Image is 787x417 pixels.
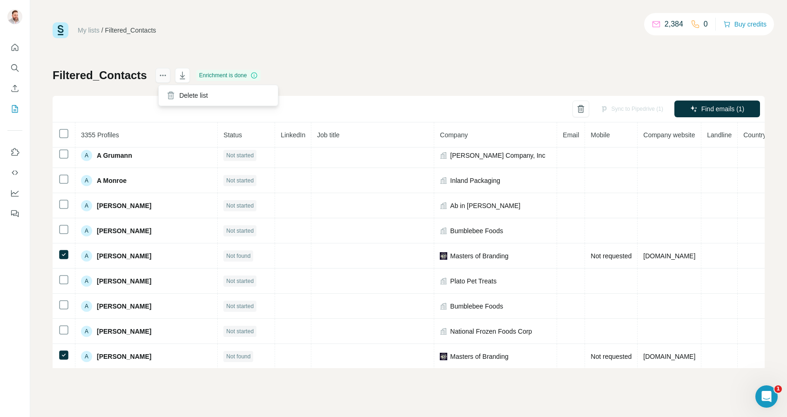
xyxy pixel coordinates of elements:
[97,327,151,336] span: [PERSON_NAME]
[226,327,254,336] span: Not started
[7,101,22,117] button: My lists
[591,252,632,260] span: Not requested
[81,301,92,312] div: A
[226,176,254,185] span: Not started
[450,302,503,311] span: Bumblebee Foods
[563,131,579,139] span: Email
[226,277,254,285] span: Not started
[440,252,447,260] img: company-logo
[97,176,127,185] span: A Monroe
[643,131,695,139] span: Company website
[755,385,778,408] iframe: Intercom live chat
[105,26,156,35] div: Filtered_Contacts
[78,27,100,34] a: My lists
[53,68,147,83] h1: Filtered_Contacts
[97,352,151,361] span: [PERSON_NAME]
[440,353,447,360] img: company-logo
[53,22,68,38] img: Surfe Logo
[155,68,170,83] button: actions
[723,18,767,31] button: Buy credits
[97,302,151,311] span: [PERSON_NAME]
[7,185,22,202] button: Dashboard
[81,131,119,139] span: 3355 Profiles
[7,9,22,24] img: Avatar
[450,226,503,235] span: Bumblebee Foods
[226,202,254,210] span: Not started
[81,351,92,362] div: A
[450,251,508,261] span: Masters of Branding
[704,19,708,30] p: 0
[7,164,22,181] button: Use Surfe API
[101,26,103,35] li: /
[81,250,92,262] div: A
[7,144,22,161] button: Use Surfe on LinkedIn
[774,385,782,393] span: 1
[226,252,250,260] span: Not found
[591,131,610,139] span: Mobile
[81,326,92,337] div: A
[97,276,151,286] span: [PERSON_NAME]
[591,353,632,360] span: Not requested
[226,302,254,310] span: Not started
[97,226,151,235] span: [PERSON_NAME]
[226,227,254,235] span: Not started
[81,225,92,236] div: A
[81,175,92,186] div: A
[440,131,468,139] span: Company
[450,352,508,361] span: Masters of Branding
[317,131,339,139] span: Job title
[97,151,132,160] span: A Grumann
[701,104,745,114] span: Find emails (1)
[665,19,683,30] p: 2,384
[743,131,766,139] span: Country
[450,276,497,286] span: Plato Pet Treats
[450,176,500,185] span: Inland Packaging
[707,131,732,139] span: Landline
[450,201,520,210] span: Ab in [PERSON_NAME]
[81,150,92,161] div: A
[7,205,22,222] button: Feedback
[7,39,22,56] button: Quick start
[643,252,695,260] span: [DOMAIN_NAME]
[81,200,92,211] div: A
[97,251,151,261] span: [PERSON_NAME]
[281,131,305,139] span: LinkedIn
[97,201,151,210] span: [PERSON_NAME]
[643,353,695,360] span: [DOMAIN_NAME]
[674,101,760,117] button: Find emails (1)
[7,60,22,76] button: Search
[450,151,545,160] span: [PERSON_NAME] Company, Inc
[226,151,254,160] span: Not started
[196,70,261,81] div: Enrichment is done
[161,87,276,104] div: Delete list
[226,352,250,361] span: Not found
[81,276,92,287] div: A
[450,327,532,336] span: National Frozen Foods Corp
[223,131,242,139] span: Status
[7,80,22,97] button: Enrich CSV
